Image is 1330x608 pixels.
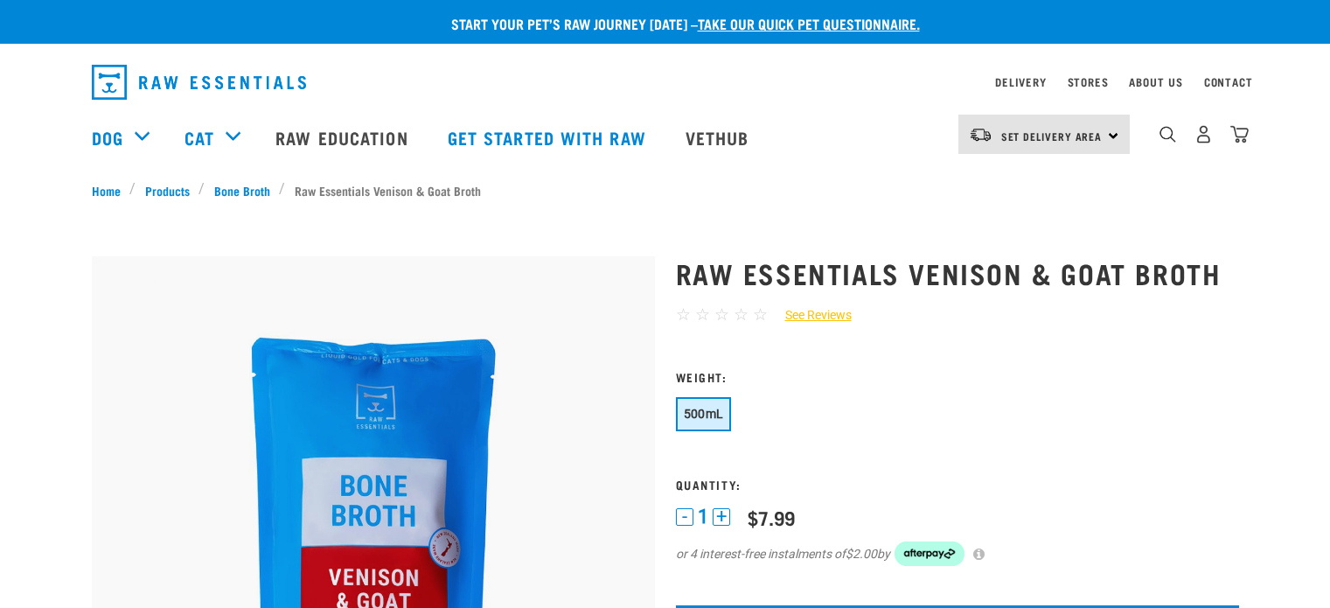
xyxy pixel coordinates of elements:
[205,181,279,199] a: Bone Broth
[676,304,691,325] span: ☆
[92,181,130,199] a: Home
[676,370,1239,383] h3: Weight:
[676,397,732,431] button: 500mL
[430,102,668,172] a: Get started with Raw
[136,181,198,199] a: Products
[995,79,1046,85] a: Delivery
[698,19,920,27] a: take our quick pet questionnaire.
[92,124,123,150] a: Dog
[676,508,693,526] button: -
[78,58,1253,107] nav: dropdown navigation
[768,306,852,325] a: See Reviews
[1159,126,1176,143] img: home-icon-1@2x.png
[1194,125,1213,143] img: user.png
[676,542,1239,566] div: or 4 interest-free instalments of by
[753,304,768,325] span: ☆
[668,102,771,172] a: Vethub
[734,304,749,325] span: ☆
[895,542,964,566] img: Afterpay
[713,508,730,526] button: +
[1068,79,1109,85] a: Stores
[714,304,729,325] span: ☆
[258,102,429,172] a: Raw Education
[1129,79,1182,85] a: About Us
[185,124,214,150] a: Cat
[846,545,877,563] span: $2.00
[684,407,724,421] span: 500mL
[1001,133,1103,139] span: Set Delivery Area
[676,257,1239,289] h1: Raw Essentials Venison & Goat Broth
[695,304,710,325] span: ☆
[969,127,992,143] img: van-moving.png
[748,507,795,528] div: $7.99
[92,65,306,100] img: Raw Essentials Logo
[92,181,1239,199] nav: breadcrumbs
[1230,125,1249,143] img: home-icon@2x.png
[676,478,1239,491] h3: Quantity:
[698,507,708,526] span: 1
[1204,79,1253,85] a: Contact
